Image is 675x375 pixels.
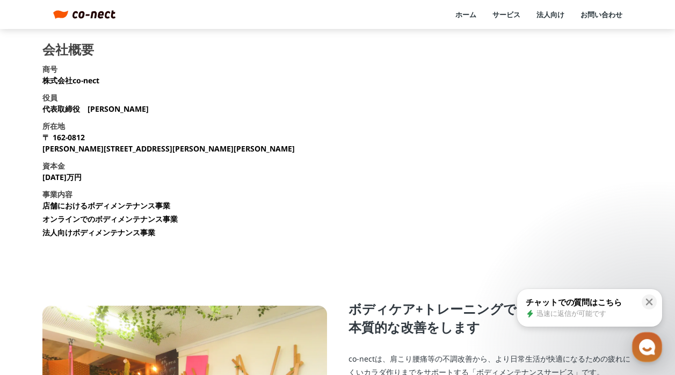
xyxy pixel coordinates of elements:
a: ホーム [455,10,476,19]
h3: 所在地 [42,120,65,132]
p: 株式会社co-nect [42,75,99,86]
li: 法人向けボディメンテナンス事業 [42,227,155,238]
a: 法人向け [536,10,564,19]
h3: 事業内容 [42,189,72,200]
p: 〒 162-0812 [PERSON_NAME][STREET_ADDRESS][PERSON_NAME][PERSON_NAME] [42,132,295,154]
p: [DATE]万円 [42,171,82,183]
a: お問い合わせ [580,10,622,19]
h3: 資本金 [42,160,65,171]
li: オンラインでのボディメンテナンス事業 [42,213,178,225]
h2: 会社概要 [42,43,94,56]
h3: 役員 [42,92,57,103]
h3: 商号 [42,63,57,75]
p: ボディケア+トレーニングで 本質的な改善をします [349,300,633,336]
li: 店舗におけるボディメンテナンス事業 [42,200,170,211]
a: サービス [492,10,520,19]
p: 代表取締役 [PERSON_NAME] [42,103,149,114]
